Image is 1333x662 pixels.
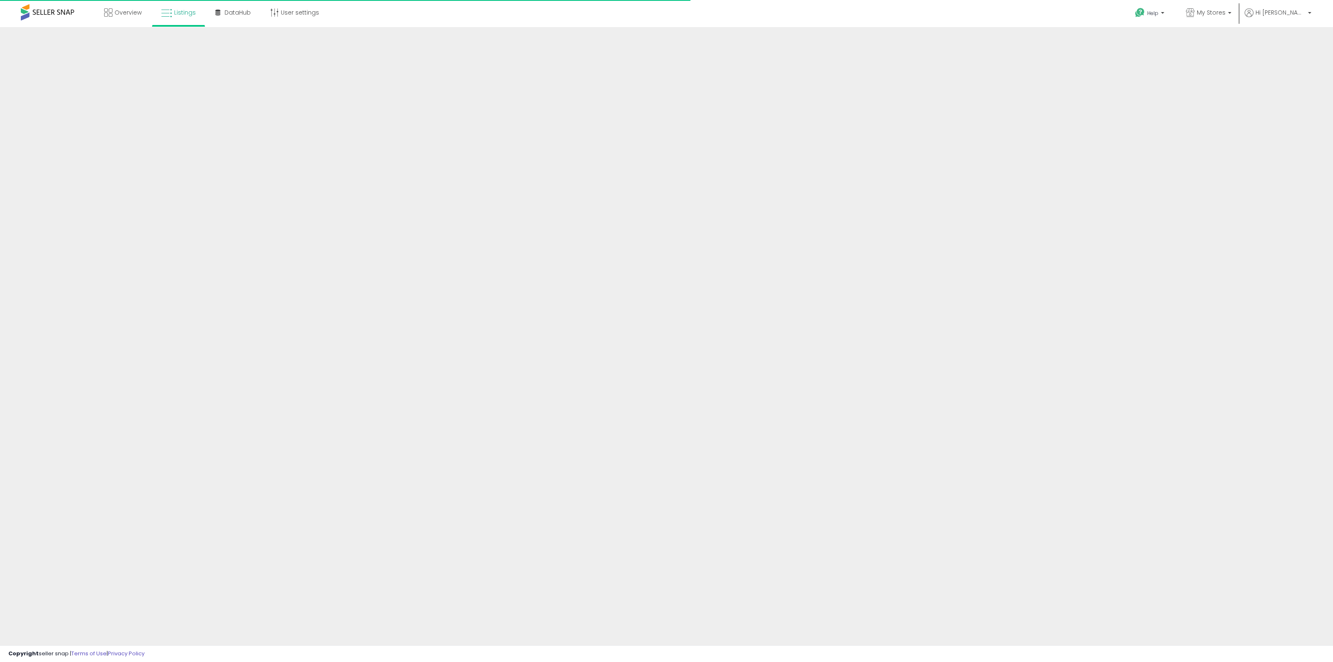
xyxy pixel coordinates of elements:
span: DataHub [225,8,251,17]
span: Hi [PERSON_NAME] [1256,8,1306,17]
a: Help [1128,1,1173,27]
span: Listings [174,8,196,17]
i: Get Help [1135,8,1145,18]
span: Overview [115,8,142,17]
span: My Stores [1197,8,1226,17]
a: Hi [PERSON_NAME] [1245,8,1311,27]
span: Help [1147,10,1158,17]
